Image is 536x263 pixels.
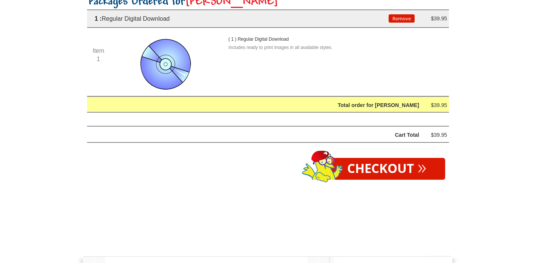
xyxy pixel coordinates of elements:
[424,130,447,140] div: $39.95
[138,35,194,92] img: item image
[106,101,419,110] div: Total order for [PERSON_NAME]
[389,14,415,23] button: Remove
[95,15,102,22] span: 1 :
[424,14,447,23] div: $39.95
[328,158,445,180] a: Checkout»
[424,101,447,110] div: $39.95
[228,44,436,52] p: Includes ready to print images in all available styles.
[228,35,304,44] p: ( 1 ) Regular Digital Download
[87,14,389,23] div: Regular Digital Download
[106,130,419,140] div: Cart Total
[87,47,110,63] div: Item 1
[418,162,426,171] span: »
[389,14,411,23] div: Remove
